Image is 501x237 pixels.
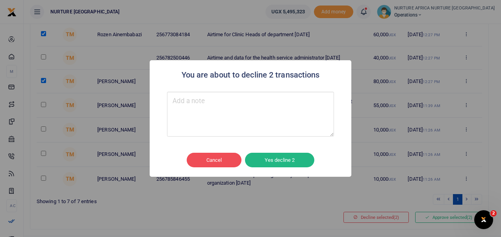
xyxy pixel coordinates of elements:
[490,210,497,217] span: 2
[167,92,334,137] textarea: Type your message here
[245,153,314,168] button: Yes decline 2
[187,153,241,168] button: Cancel
[182,68,320,82] h2: You are about to decline 2 transactions
[474,210,493,229] iframe: Intercom live chat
